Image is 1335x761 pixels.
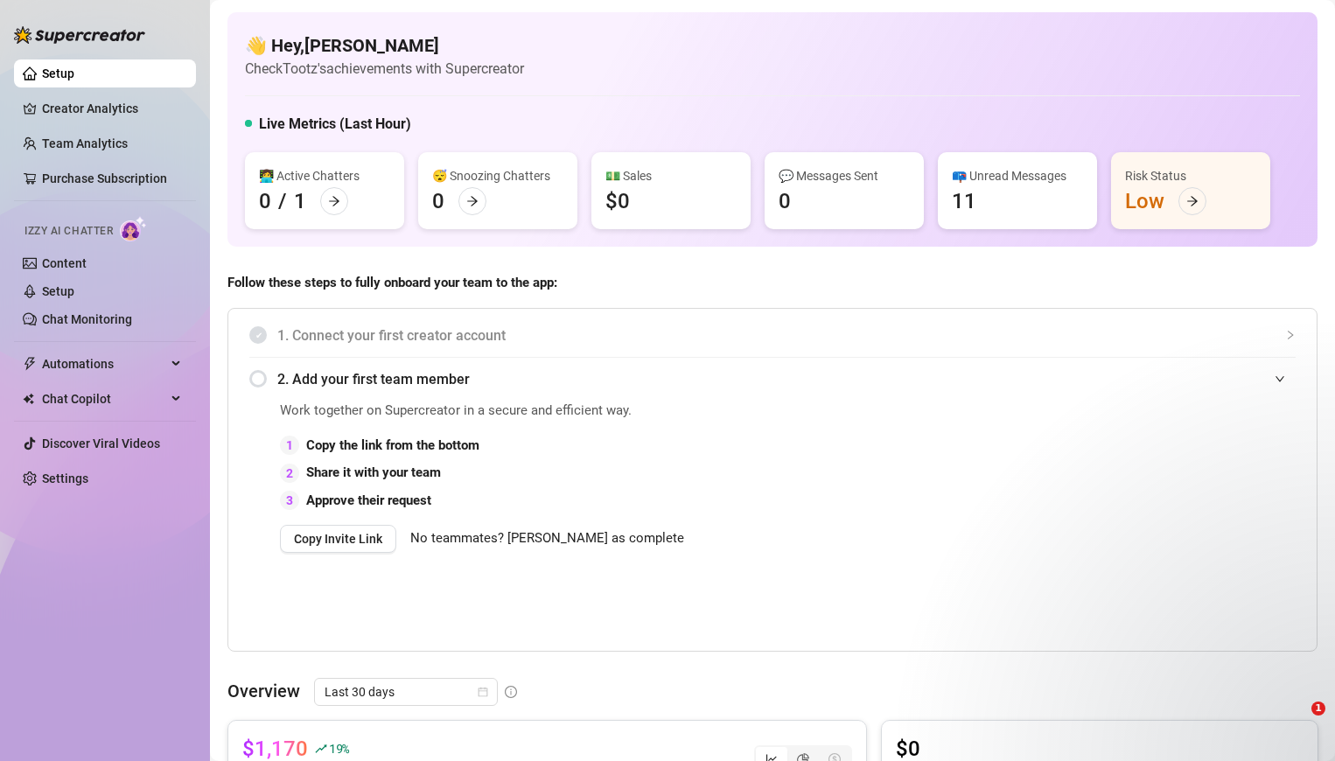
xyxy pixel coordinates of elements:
[42,171,167,185] a: Purchase Subscription
[466,195,479,207] span: arrow-right
[294,187,306,215] div: 1
[42,385,166,413] span: Chat Copilot
[42,436,160,450] a: Discover Viral Videos
[432,166,563,185] div: 😴 Snoozing Chatters
[294,532,382,546] span: Copy Invite Link
[1285,330,1296,340] span: collapsed
[259,166,390,185] div: 👩‍💻 Active Chatters
[306,437,479,453] strong: Copy the link from the bottom
[259,187,271,215] div: 0
[325,679,487,705] span: Last 30 days
[42,66,74,80] a: Setup
[306,464,441,480] strong: Share it with your team
[952,166,1083,185] div: 📪 Unread Messages
[328,195,340,207] span: arrow-right
[280,436,299,455] div: 1
[605,166,737,185] div: 💵 Sales
[329,740,349,757] span: 19 %
[1186,195,1199,207] span: arrow-right
[946,401,1296,625] iframe: Adding Team Members
[280,525,396,553] button: Copy Invite Link
[259,114,411,135] h5: Live Metrics (Last Hour)
[245,33,524,58] h4: 👋 Hey, [PERSON_NAME]
[42,312,132,326] a: Chat Monitoring
[42,350,166,378] span: Automations
[280,401,902,422] span: Work together on Supercreator in a secure and efficient way.
[23,357,37,371] span: thunderbolt
[280,464,299,483] div: 2
[227,275,557,290] strong: Follow these steps to fully onboard your team to the app:
[227,678,300,704] article: Overview
[952,187,976,215] div: 11
[245,58,524,80] article: Check Tootz's achievements with Supercreator
[249,314,1296,357] div: 1. Connect your first creator account
[410,528,684,549] span: No teammates? [PERSON_NAME] as complete
[779,166,910,185] div: 💬 Messages Sent
[120,216,147,241] img: AI Chatter
[277,368,1296,390] span: 2. Add your first team member
[1311,702,1325,716] span: 1
[42,471,88,485] a: Settings
[478,687,488,697] span: calendar
[306,492,431,508] strong: Approve their request
[432,187,444,215] div: 0
[605,187,630,215] div: $0
[1125,166,1256,185] div: Risk Status
[1275,374,1285,384] span: expanded
[42,94,182,122] a: Creator Analytics
[277,325,1296,346] span: 1. Connect your first creator account
[24,223,113,240] span: Izzy AI Chatter
[249,358,1296,401] div: 2. Add your first team member
[280,491,299,510] div: 3
[42,136,128,150] a: Team Analytics
[1276,702,1318,744] iframe: Intercom live chat
[505,686,517,698] span: info-circle
[42,284,74,298] a: Setup
[42,256,87,270] a: Content
[14,26,145,44] img: logo-BBDzfeDw.svg
[779,187,791,215] div: 0
[315,743,327,755] span: rise
[23,393,34,405] img: Chat Copilot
